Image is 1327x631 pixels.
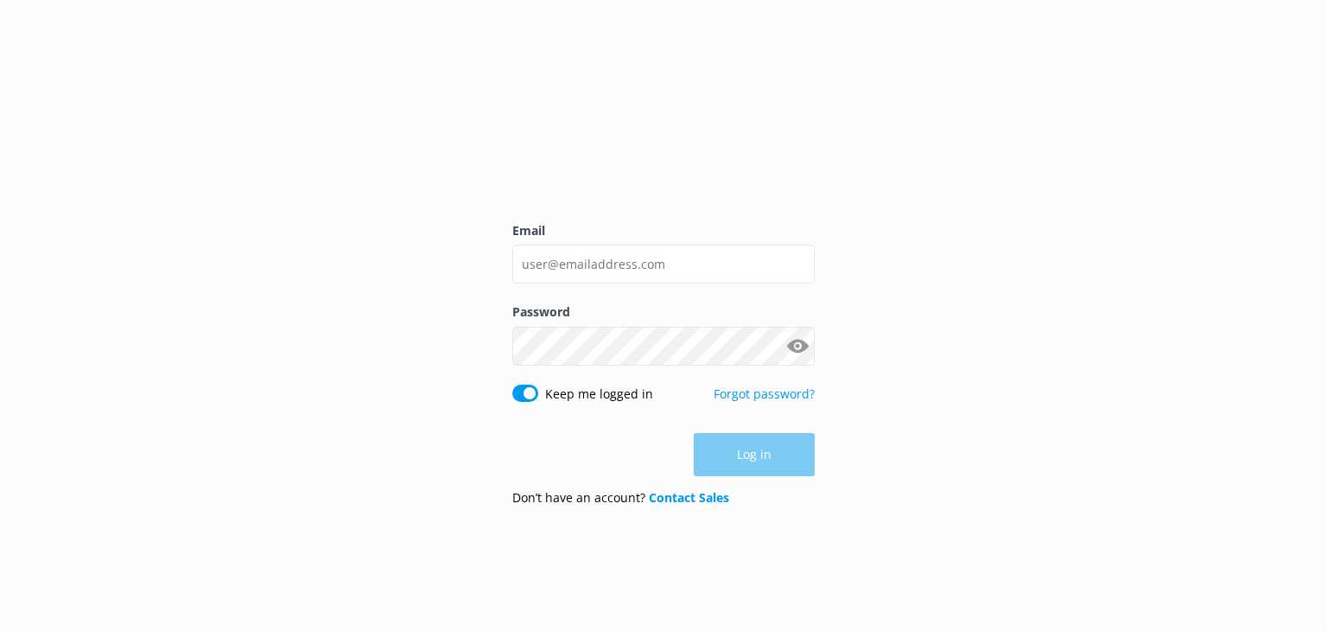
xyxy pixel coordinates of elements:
[512,221,815,240] label: Email
[512,245,815,284] input: user@emailaddress.com
[714,386,815,402] a: Forgot password?
[512,303,815,322] label: Password
[649,489,729,506] a: Contact Sales
[780,328,815,363] button: Show password
[512,488,729,507] p: Don’t have an account?
[545,385,653,404] label: Keep me logged in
